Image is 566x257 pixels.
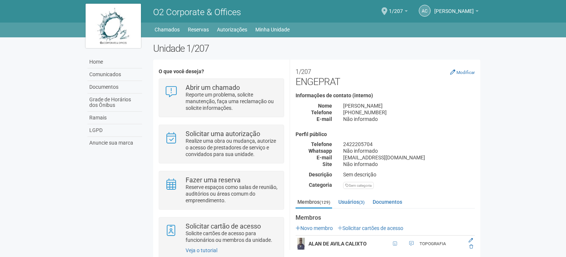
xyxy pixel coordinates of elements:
[87,68,142,81] a: Comunicados
[450,69,475,75] a: Modificar
[186,247,217,253] a: Veja o tutorial
[153,7,241,17] span: O2 Corporate & Offices
[87,112,142,124] a: Ramais
[338,154,480,161] div: [EMAIL_ADDRESS][DOMAIN_NAME]
[165,84,278,111] a: Abrir um chamado Reporte um problema, solicite manutenção, faça uma reclamação ou solicite inform...
[186,91,278,111] p: Reporte um problema, solicite manutenção, faça uma reclamação ou solicite informações.
[434,9,479,15] a: [PERSON_NAME]
[296,68,311,75] small: 1/207
[338,161,480,168] div: Não informado
[186,184,278,204] p: Reserve espaços como salas de reunião, auditórios ou áreas comum do empreendimento.
[371,196,404,207] a: Documentos
[469,244,473,249] a: Excluir membro
[469,238,473,243] a: Editar membro
[338,141,480,148] div: 2422205704
[165,131,278,158] a: Solicitar uma autorização Realize uma obra ou mudança, autorize o acesso de prestadores de serviç...
[434,1,474,14] span: Andréa Cunha
[420,241,465,247] div: TOPOGRAFIA
[87,124,142,137] a: LGPD
[165,223,278,243] a: Solicitar cartão de acesso Solicite cartões de acesso para funcionários ou membros da unidade.
[87,56,142,68] a: Home
[255,24,290,35] a: Minha Unidade
[296,214,475,221] strong: Membros
[296,132,475,137] h4: Perfil público
[217,24,247,35] a: Autorizações
[308,148,332,154] strong: Whatsapp
[309,172,332,177] strong: Descrição
[87,94,142,112] a: Grade de Horários dos Ônibus
[318,103,332,109] strong: Nome
[186,84,240,91] strong: Abrir um chamado
[320,200,330,205] small: (129)
[153,43,480,54] h2: Unidade 1/207
[296,196,332,209] a: Membros(129)
[186,222,261,230] strong: Solicitar cartão de acesso
[419,5,431,17] a: AC
[296,93,475,98] h4: Informações de contato (interno)
[338,102,480,109] div: [PERSON_NAME]
[311,109,332,115] strong: Telefone
[359,200,365,205] small: (3)
[297,238,305,250] img: user.png
[309,182,332,188] strong: Categoria
[389,9,408,15] a: 1/207
[456,70,475,75] small: Modificar
[186,130,260,138] strong: Solicitar uma autorização
[86,4,141,48] img: logo.jpg
[338,225,403,231] a: Solicitar cartões de acesso
[296,65,475,87] h2: ENGEPRAT
[389,1,403,14] span: 1/207
[296,225,333,231] a: Novo membro
[343,182,374,189] div: Sem categoria
[311,141,332,147] strong: Telefone
[338,116,480,122] div: Não informado
[338,109,480,116] div: [PHONE_NUMBER]
[186,138,278,158] p: Realize uma obra ou mudança, autorize o acesso de prestadores de serviço e convidados para sua un...
[87,137,142,149] a: Anuncie sua marca
[322,161,332,167] strong: Site
[186,230,278,243] p: Solicite cartões de acesso para funcionários ou membros da unidade.
[338,148,480,154] div: Não informado
[317,116,332,122] strong: E-mail
[159,69,284,74] h4: O que você deseja?
[338,171,480,178] div: Sem descrição
[186,176,241,184] strong: Fazer uma reserva
[317,155,332,160] strong: E-mail
[308,241,367,247] strong: ALAN DE AVILA CALIXTO
[337,196,366,207] a: Usuários(3)
[188,24,209,35] a: Reservas
[165,177,278,204] a: Fazer uma reserva Reserve espaços como salas de reunião, auditórios ou áreas comum do empreendime...
[155,24,180,35] a: Chamados
[87,81,142,94] a: Documentos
